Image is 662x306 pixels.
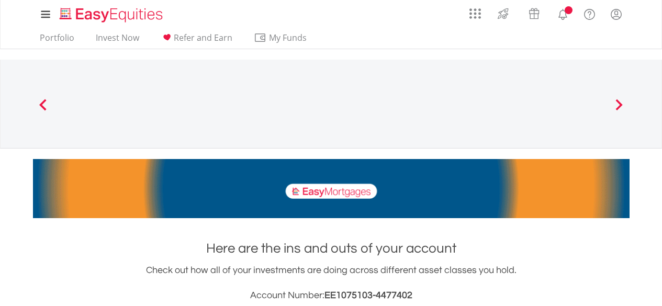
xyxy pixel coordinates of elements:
[463,3,488,19] a: AppsGrid
[33,263,630,303] div: Check out how all of your investments are doing across different asset classes you hold.
[603,3,630,26] a: My Profile
[92,32,143,49] a: Invest Now
[549,3,576,24] a: Notifications
[156,32,237,49] a: Refer and Earn
[33,159,630,218] img: EasyMortage Promotion Banner
[495,5,512,22] img: thrive-v2.svg
[33,239,630,258] h1: Here are the ins and outs of your account
[174,32,232,43] span: Refer and Earn
[58,6,167,24] img: EasyEquities_Logo.png
[55,3,167,24] a: Home page
[324,290,412,300] span: EE1075103-4477402
[33,288,630,303] h3: Account Number:
[525,5,543,22] img: vouchers-v2.svg
[36,32,78,49] a: Portfolio
[519,3,549,22] a: Vouchers
[254,31,322,44] span: My Funds
[576,3,603,24] a: FAQ's and Support
[469,8,481,19] img: grid-menu-icon.svg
